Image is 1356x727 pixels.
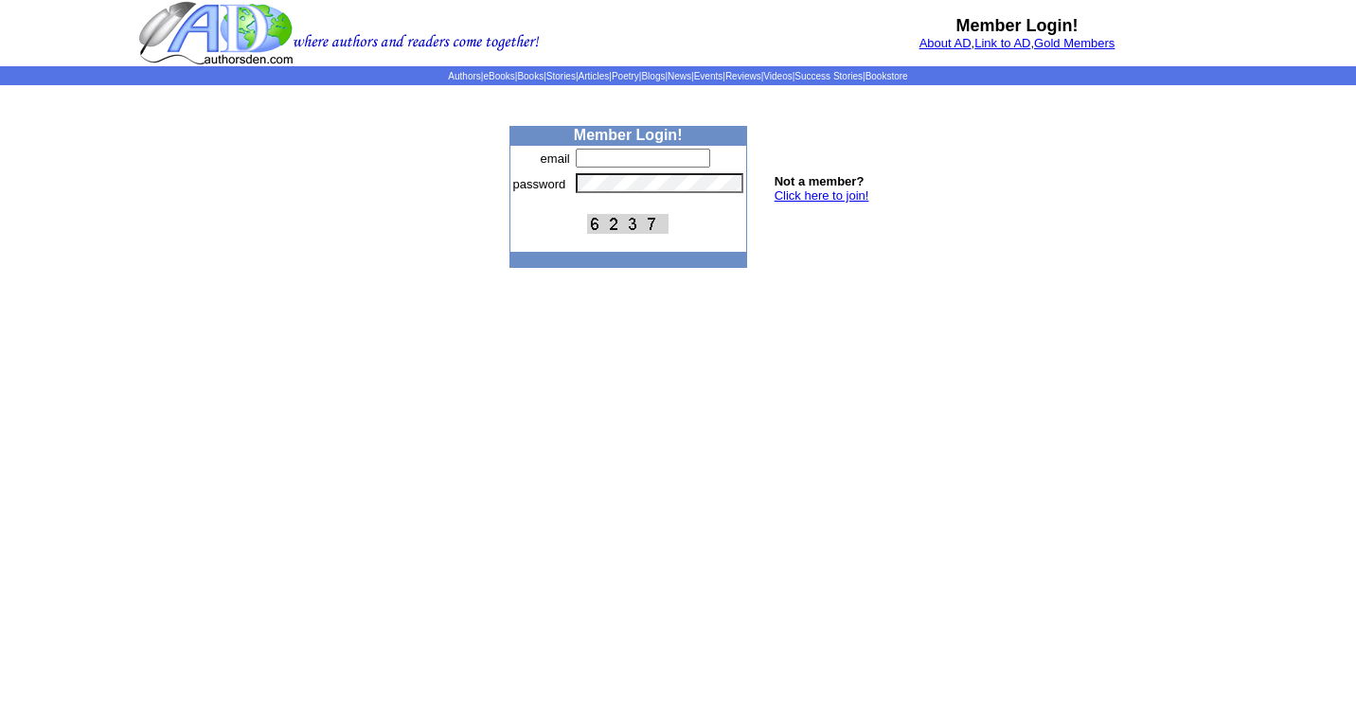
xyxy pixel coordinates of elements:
a: Success Stories [794,71,863,81]
b: Member Login! [956,16,1079,35]
a: News [668,71,691,81]
a: Gold Members [1034,36,1115,50]
a: Poetry [612,71,639,81]
a: Click here to join! [775,188,869,203]
font: , , [919,36,1115,50]
a: About AD [919,36,972,50]
span: | | | | | | | | | | | | [448,71,907,81]
a: Blogs [641,71,665,81]
b: Not a member? [775,174,865,188]
font: password [513,177,566,191]
a: Stories [546,71,576,81]
a: Link to AD [974,36,1030,50]
a: Books [517,71,544,81]
a: Reviews [725,71,761,81]
a: Articles [579,71,610,81]
a: Videos [763,71,792,81]
b: Member Login! [574,127,683,143]
font: email [541,151,570,166]
a: Authors [448,71,480,81]
a: Bookstore [865,71,908,81]
img: This Is CAPTCHA Image [587,214,669,234]
a: eBooks [483,71,514,81]
a: Events [694,71,723,81]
